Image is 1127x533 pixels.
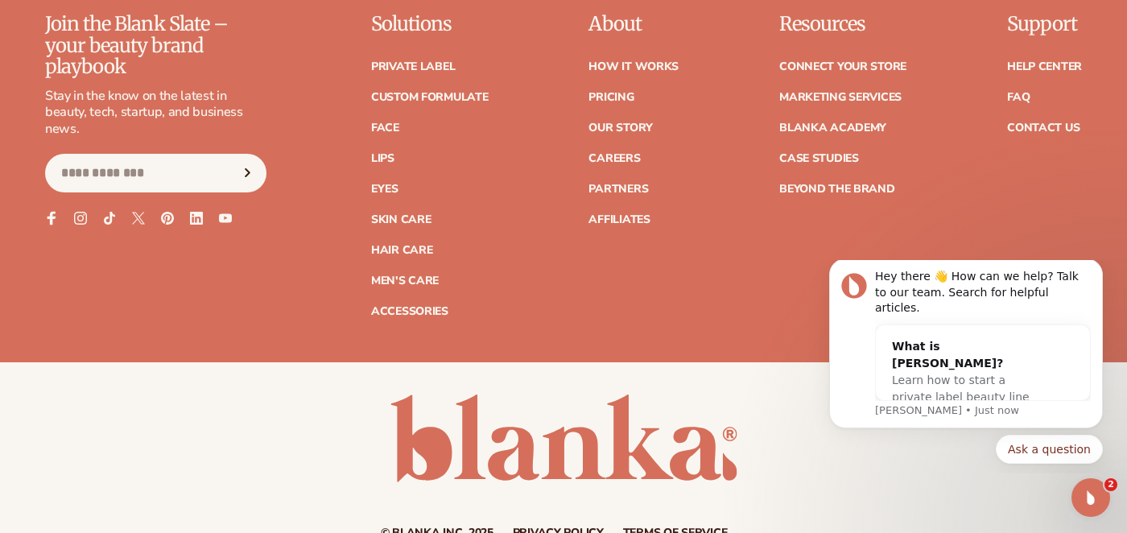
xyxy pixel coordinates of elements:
[371,92,489,103] a: Custom formulate
[588,92,634,103] a: Pricing
[71,65,253,176] div: What is [PERSON_NAME]?Learn how to start a private label beauty line with [PERSON_NAME]
[70,9,286,141] div: Message content
[1007,14,1082,35] p: Support
[588,61,679,72] a: How It Works
[45,14,266,77] p: Join the Blank Slate – your beauty brand playbook
[805,260,1127,473] iframe: Intercom notifications message
[371,153,394,164] a: Lips
[371,14,489,35] p: Solutions
[371,184,398,195] a: Eyes
[36,13,62,39] img: Profile image for Lee
[588,214,650,225] a: Affiliates
[779,61,906,72] a: Connect your store
[1007,61,1082,72] a: Help Center
[371,275,439,287] a: Men's Care
[779,14,906,35] p: Resources
[371,214,431,225] a: Skin Care
[588,153,640,164] a: Careers
[24,175,298,204] div: Quick reply options
[588,122,652,134] a: Our Story
[1007,92,1030,103] a: FAQ
[70,143,286,158] p: Message from Lee, sent Just now
[371,306,448,317] a: Accessories
[87,78,237,112] div: What is [PERSON_NAME]?
[371,245,432,256] a: Hair Care
[1104,478,1117,491] span: 2
[191,175,298,204] button: Quick reply: Ask a question
[87,114,225,160] span: Learn how to start a private label beauty line with [PERSON_NAME]
[1007,122,1080,134] a: Contact Us
[371,122,399,134] a: Face
[588,184,648,195] a: Partners
[779,184,895,195] a: Beyond the brand
[779,122,886,134] a: Blanka Academy
[371,61,455,72] a: Private label
[45,88,266,138] p: Stay in the know on the latest in beauty, tech, startup, and business news.
[779,153,859,164] a: Case Studies
[230,154,266,192] button: Subscribe
[779,92,902,103] a: Marketing services
[70,9,286,56] div: Hey there 👋 How can we help? Talk to our team. Search for helpful articles.
[588,14,679,35] p: About
[1071,478,1110,517] iframe: Intercom live chat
